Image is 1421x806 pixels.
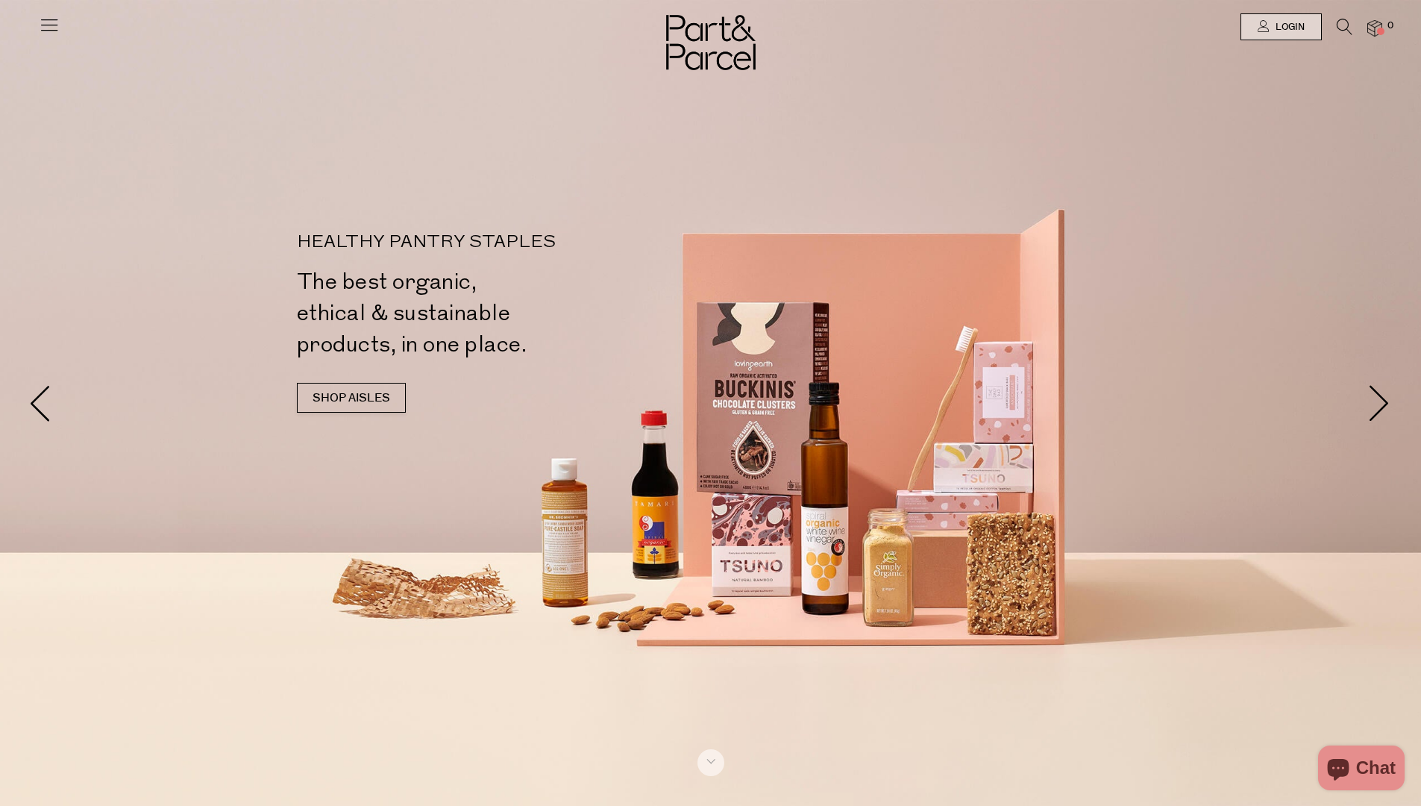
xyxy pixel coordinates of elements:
[666,15,756,70] img: Part&Parcel
[297,266,717,360] h2: The best organic, ethical & sustainable products, in one place.
[1367,20,1382,36] a: 0
[1240,13,1322,40] a: Login
[297,383,406,413] a: SHOP AISLES
[1272,21,1305,34] span: Login
[297,234,717,252] p: HEALTHY PANTRY STAPLES
[1314,746,1409,794] inbox-online-store-chat: Shopify online store chat
[1384,19,1397,33] span: 0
